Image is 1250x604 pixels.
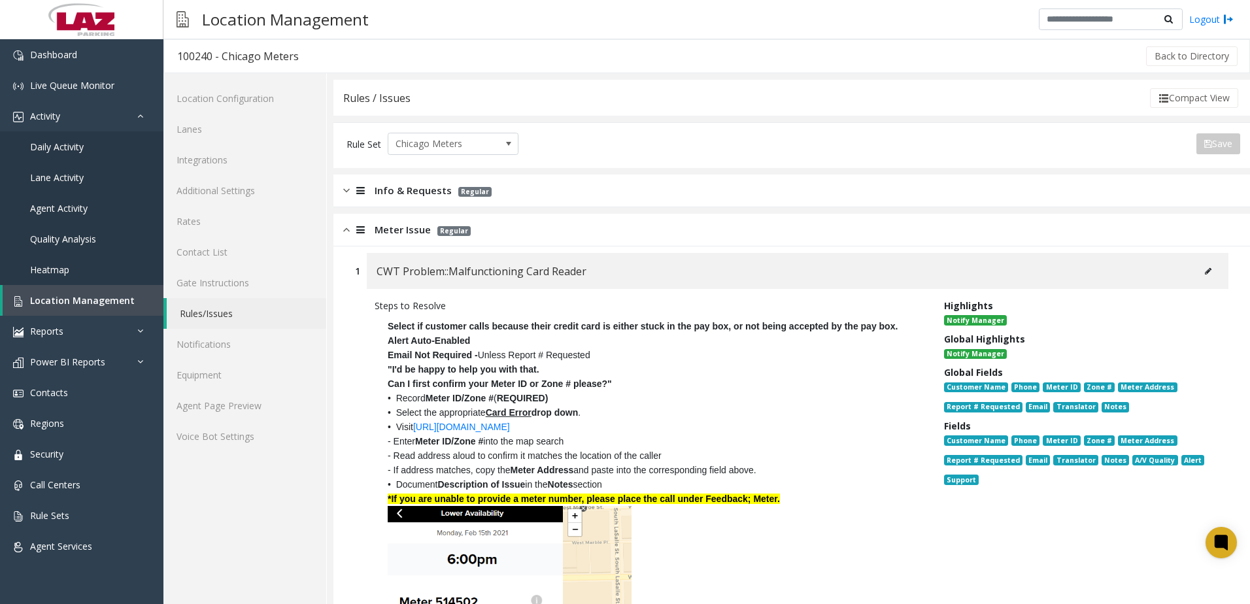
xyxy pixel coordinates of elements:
[30,417,64,429] span: Regions
[346,133,381,155] div: Rule Set
[1102,402,1129,412] span: Notes
[511,465,574,475] span: Meter Address
[1181,455,1204,465] span: Alert
[1026,455,1050,465] span: Email
[388,350,478,360] b: Email Not Required -
[388,393,548,403] font: • Record (
[30,233,96,245] span: Quality Analysis
[30,79,114,92] span: Live Queue Monitor
[375,222,431,237] span: Meter Issue
[13,419,24,429] img: 'icon'
[1053,455,1098,465] span: Translator
[13,81,24,92] img: 'icon'
[426,393,494,403] span: Meter ID/Zone #
[944,333,1025,345] span: Global Highlights
[13,450,24,460] img: 'icon'
[944,420,971,432] span: Fields
[388,364,539,375] b: "I'd be happy to help you with that.
[1011,382,1039,393] span: Phone
[167,298,326,329] a: Rules/Issues
[1118,382,1177,393] span: Meter Address
[13,296,24,307] img: 'icon'
[1053,402,1098,412] span: Translator
[1150,88,1238,108] button: Compact View
[548,479,573,490] span: Notes
[944,349,1007,360] span: Notify Manager
[388,350,590,360] font: Unless Report # Requested
[13,358,24,368] img: 'icon'
[944,315,1007,326] span: Notify Manager
[388,133,492,154] span: Chicago Meters
[30,386,68,399] span: Contacts
[486,407,579,418] span: drop down
[13,542,24,552] img: 'icon'
[163,175,326,206] a: Additional Settings
[1118,435,1177,446] span: Meter Address
[388,335,470,346] b: Alert Auto-Enabled
[944,435,1008,446] span: Customer Name
[163,144,326,175] a: Integrations
[177,3,189,35] img: pageIcon
[388,422,510,432] font: • Visit
[944,299,993,312] span: Highlights
[30,171,84,184] span: Lane Activity
[343,183,350,198] img: closed
[388,378,612,389] font: Can I first confirm your Meter ID or Zone # please?"
[13,511,24,522] img: 'icon'
[343,90,411,107] div: Rules / Issues
[30,110,60,122] span: Activity
[944,475,979,485] span: Support
[30,478,80,491] span: Call Centers
[163,206,326,237] a: Rates
[30,509,69,522] span: Rule Sets
[163,360,326,390] a: Equipment
[163,329,326,360] a: Notifications
[1146,46,1238,66] button: Back to Directory
[377,263,586,280] span: CWT Problem::Malfunctioning Card Reader
[177,48,299,65] div: 100240 - Chicago Meters
[1189,12,1234,26] a: Logout
[944,455,1022,465] span: Report # Requested
[30,356,105,368] span: Power BI Reports
[458,187,492,197] span: Regular
[3,285,163,316] a: Location Management
[30,141,84,153] span: Daily Activity
[13,327,24,337] img: 'icon'
[195,3,375,35] h3: Location Management
[388,479,602,490] font: • Document in the section
[1102,455,1129,465] span: Notes
[413,422,510,432] a: [URL][DOMAIN_NAME]
[388,321,898,331] b: Select if customer calls because their credit card is either stuck in the pay box, or not being a...
[30,325,63,337] span: Reports
[388,450,662,461] font: - Read address aloud to confirm it matches the location of the caller
[438,479,526,490] span: Description of Issue
[163,114,326,144] a: Lanes
[497,393,549,403] span: REQUIRED)
[163,267,326,298] a: Gate Instructions
[1043,435,1080,446] span: Meter ID
[355,264,360,278] div: 1
[30,263,69,276] span: Heatmap
[1084,382,1115,393] span: Zone #
[415,436,483,446] span: Meter ID/Zone #
[486,407,532,418] span: Card Error
[388,436,564,446] font: - Enter into the map search
[163,390,326,421] a: Agent Page Preview
[375,299,924,312] div: Steps to Resolve
[1084,435,1115,446] span: Zone #
[13,388,24,399] img: 'icon'
[163,237,326,267] a: Contact List
[1026,402,1050,412] span: Email
[437,226,471,236] span: Regular
[944,402,1022,412] span: Report # Requested
[30,48,77,61] span: Dashboard
[375,183,452,198] span: Info & Requests
[163,83,326,114] a: Location Configuration
[30,540,92,552] span: Agent Services
[1132,455,1177,465] span: A/V Quality
[1011,435,1039,446] span: Phone
[163,421,326,452] a: Voice Bot Settings
[388,465,756,475] font: - If address matches, copy the and paste into the corresponding field above.
[944,366,1003,378] span: Global Fields
[388,407,581,418] font: • Select the appropriate .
